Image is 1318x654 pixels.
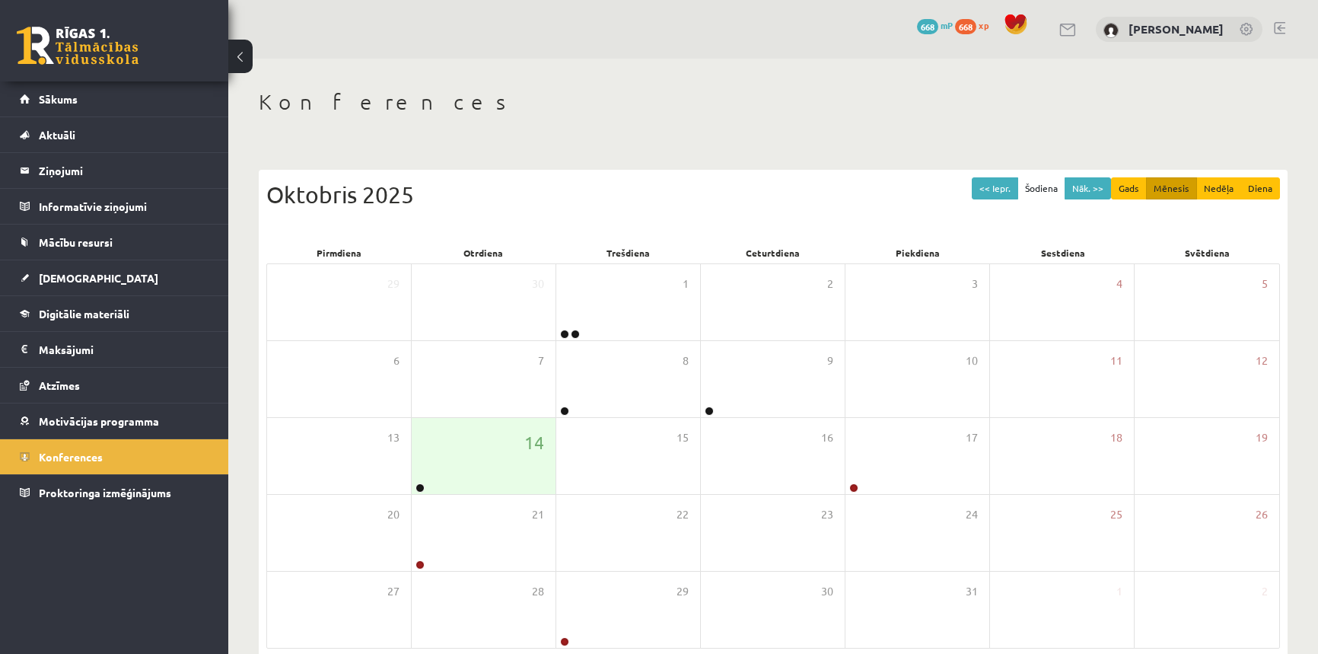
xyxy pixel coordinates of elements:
span: 10 [966,353,978,369]
span: Proktoringa izmēģinājums [39,486,171,499]
span: Sākums [39,92,78,106]
div: Trešdiena [556,242,701,263]
span: 31 [966,583,978,600]
span: 14 [524,429,544,455]
span: 23 [821,506,833,523]
span: 6 [393,353,400,369]
span: [DEMOGRAPHIC_DATA] [39,271,158,285]
a: Digitālie materiāli [20,296,209,331]
span: 12 [1256,353,1268,369]
span: 4 [1116,276,1122,292]
span: 26 [1256,506,1268,523]
span: Atzīmes [39,378,80,392]
a: Ziņojumi [20,153,209,188]
span: 13 [387,429,400,446]
a: Maksājumi [20,332,209,367]
span: xp [979,19,988,31]
span: 30 [821,583,833,600]
span: 3 [972,276,978,292]
span: 19 [1256,429,1268,446]
button: Mēnesis [1146,177,1197,199]
legend: Maksājumi [39,332,209,367]
a: 668 xp [955,19,996,31]
a: Aktuāli [20,117,209,152]
span: 28 [532,583,544,600]
span: 2 [1262,583,1268,600]
div: Otrdiena [411,242,556,263]
span: 2 [827,276,833,292]
a: Atzīmes [20,368,209,403]
a: 668 mP [917,19,953,31]
span: 668 [955,19,976,34]
div: Svētdiena [1135,242,1280,263]
img: Ingus Riciks [1103,23,1119,38]
span: 1 [1116,583,1122,600]
span: 29 [387,276,400,292]
span: 9 [827,353,833,369]
div: Sestdiena [990,242,1135,263]
span: 11 [1110,353,1122,369]
span: Motivācijas programma [39,414,159,428]
span: Aktuāli [39,128,75,142]
span: 20 [387,506,400,523]
span: Digitālie materiāli [39,307,129,321]
div: Piekdiena [845,242,990,263]
div: Oktobris 2025 [266,177,1280,212]
legend: Ziņojumi [39,153,209,188]
legend: Informatīvie ziņojumi [39,189,209,224]
button: Gads [1111,177,1147,199]
span: 8 [683,353,689,369]
span: 17 [966,429,978,446]
span: 16 [821,429,833,446]
span: 5 [1262,276,1268,292]
button: Nedēļa [1196,177,1241,199]
span: 18 [1110,429,1122,446]
span: 25 [1110,506,1122,523]
span: Konferences [39,450,103,464]
span: 1 [683,276,689,292]
span: 21 [532,506,544,523]
button: Šodiena [1017,177,1065,199]
span: mP [941,19,953,31]
span: 7 [538,353,544,369]
span: Mācību resursi [39,235,113,249]
span: 27 [387,583,400,600]
h1: Konferences [259,89,1288,115]
a: [PERSON_NAME] [1129,21,1224,37]
a: Mācību resursi [20,225,209,260]
button: Nāk. >> [1065,177,1111,199]
button: Diena [1240,177,1280,199]
span: 24 [966,506,978,523]
span: 22 [677,506,689,523]
span: 30 [532,276,544,292]
a: Informatīvie ziņojumi [20,189,209,224]
div: Ceturtdiena [701,242,845,263]
a: [DEMOGRAPHIC_DATA] [20,260,209,295]
a: Rīgas 1. Tālmācības vidusskola [17,27,138,65]
span: 29 [677,583,689,600]
div: Pirmdiena [266,242,411,263]
a: Sākums [20,81,209,116]
a: Motivācijas programma [20,404,209,439]
span: 15 [677,429,689,446]
span: 668 [917,19,938,34]
a: Konferences [20,439,209,474]
a: Proktoringa izmēģinājums [20,475,209,510]
button: << Iepr. [972,177,1018,199]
